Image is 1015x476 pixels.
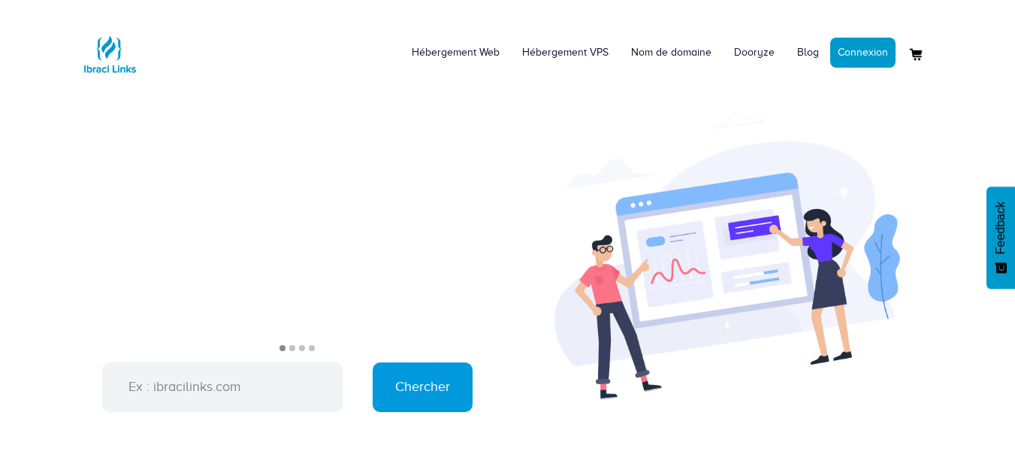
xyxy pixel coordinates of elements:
a: Blog [786,30,830,75]
a: Hébergement Web [400,30,511,75]
input: Chercher [373,362,473,412]
img: Logo Ibraci Links [80,24,140,84]
span: Feedback [994,202,1007,254]
a: Dooryze [723,30,786,75]
input: Ex : ibracilinks.com [102,362,343,412]
a: Logo Ibraci Links [80,11,140,84]
a: Hébergement VPS [511,30,620,75]
a: Connexion [830,38,896,68]
a: Nom de domaine [620,30,723,75]
button: Feedback - Afficher l’enquête [986,186,1015,289]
